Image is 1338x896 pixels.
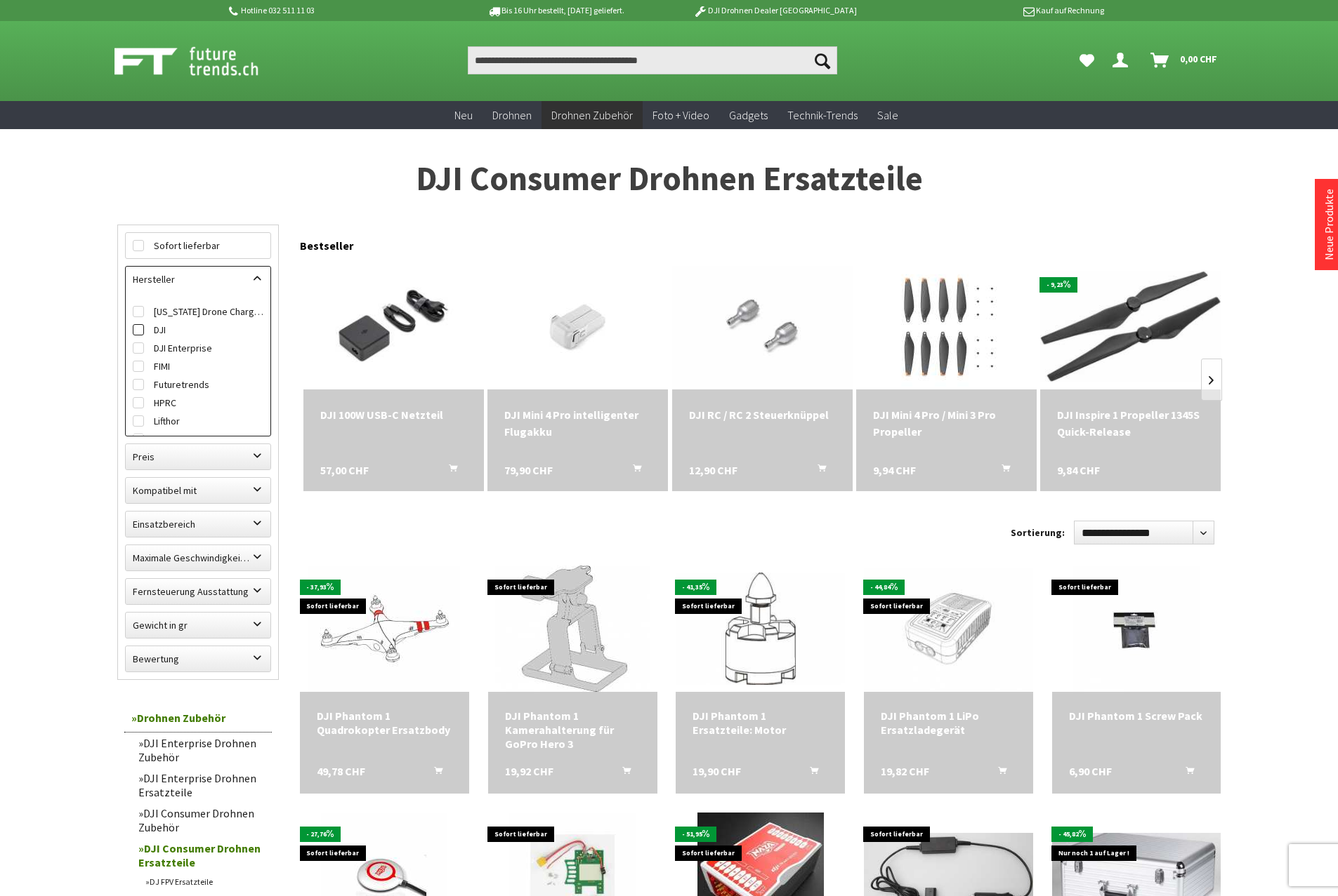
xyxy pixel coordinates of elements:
div: DJI RC / RC 2 Steuerknüppel [689,406,836,423]
span: 19,90 CHF [693,764,741,778]
a: DJI Phantom 1 Quadrokopter Ersatzbody 49,78 CHF In den Warenkorb [317,709,452,737]
p: DJI Drohnen Dealer [GEOGRAPHIC_DATA] [665,2,884,19]
label: HPRC [133,394,263,412]
p: Bis 16 Uhr bestellt, [DATE] geliefert. [446,2,665,19]
div: DJI Phantom 1 LiPo Ersatzladegerät [881,709,1016,737]
button: In den Warenkorb [1169,764,1202,782]
a: Technik-Trends [778,101,867,130]
a: DJI Phantom 1 Kamerahalterung für GoPro Hero 3 19,92 CHF In den Warenkorb [505,709,641,751]
span: Foto + Video [652,108,709,122]
img: DJI Inspire 1 Propeller 1345S Quick-Release [1040,271,1221,382]
span: 9,94 CHF [873,462,916,479]
label: Maximale Geschwindigkeit in km/h [126,545,270,570]
a: DJI Consumer Drohnen Zubehör [131,803,272,838]
a: DJI Enterprise Drohnen Zubehör [131,733,272,768]
a: Sale [867,101,908,130]
button: In den Warenkorb [985,462,1018,480]
span: Gadgets [729,108,768,122]
img: DJI Phantom 1 Kamerahalterung für GoPro Hero 3 [495,566,650,692]
a: DJI Mini 4 Pro intelligenter Flugakku 79,90 CHF In den Warenkorb [504,406,651,440]
label: DJI [133,321,263,339]
label: Sortierung: [1011,521,1065,544]
a: DJI Enterprise Drohnen Ersatzteile [131,768,272,803]
div: DJI Mini 4 Pro intelligenter Flugakku [504,406,651,440]
label: Master Airscrew [133,430,263,448]
a: DJI Inspire 1 Propeller 1345S Quick-Release 9,84 CHF [1057,406,1204,440]
div: Bestseller [300,225,1221,260]
button: In den Warenkorb [417,764,451,782]
img: DJI Mini 4 Pro / Mini 3 Pro Propeller [867,263,1025,389]
a: Neu [445,101,483,130]
a: Meine Favoriten [1073,46,1101,74]
span: 49,78 CHF [317,764,365,778]
span: Drohnen [492,108,532,122]
img: DJI Phantom 1 Ersatzteile: Motor [676,573,845,685]
div: DJI Phantom 1 Quadrokopter Ersatzbody [317,709,452,737]
a: DJI Phantom 1 Ersatzteile: Motor 19,90 CHF In den Warenkorb [693,709,828,737]
div: DJI Inspire 1 Propeller 1345S Quick-Release [1057,406,1204,440]
div: DJI 100W USB-C Netzteil [320,406,467,423]
span: 19,82 CHF [881,764,929,778]
div: DJI Phantom 1 Kamerahalterung für GoPro Hero 3 [505,709,641,751]
img: DJI 100W USB-C Netzteil [303,266,484,386]
a: Drohnen [483,101,542,130]
a: Warenkorb [1145,46,1224,74]
label: Lifthor [133,412,263,430]
label: Fernsteuerung Ausstattung [126,579,270,604]
p: Hotline 032 511 11 03 [227,2,446,19]
span: Technik-Trends [787,108,858,122]
a: DJI 100W USB-C Netzteil 57,00 CHF In den Warenkorb [320,406,467,423]
label: Sofort lieferbar [126,233,270,258]
a: DJ FPV Ersatzteile [138,873,272,890]
img: DJI Mini 4 Pro intelligenter Flugakku [499,263,657,389]
label: Bewertung [126,646,270,671]
div: DJI Phantom 1 Screw Pack [1069,709,1205,723]
p: Kauf auf Rechnung [885,2,1104,19]
a: DJI RC / RC 2 Steuerknüppel 12,90 CHF In den Warenkorb [689,406,836,423]
a: Neue Produkte [1322,189,1336,260]
label: FIMI [133,357,263,375]
a: Drohnen Zubehör [542,101,643,130]
label: Futuretrends [133,375,263,394]
div: DJI Phantom 1 Ersatzteile: Motor [693,709,828,737]
button: In den Warenkorb [981,764,1015,782]
span: 12,90 CHF [689,462,737,479]
label: Hersteller [126,267,270,292]
button: In den Warenkorb [616,462,650,480]
button: In den Warenkorb [432,462,466,480]
a: Drohnen Zubehör [124,704,272,733]
span: 79,90 CHF [504,462,553,479]
a: DJI Phantom 1 LiPo Ersatzladegerät 19,82 CHF In den Warenkorb [881,709,1016,737]
button: In den Warenkorb [801,462,834,480]
a: DJI Mini 4 Pro / Mini 3 Pro Propeller 9,94 CHF In den Warenkorb [873,406,1020,440]
img: DJI RC / RC 2 Steuerknüppel [672,266,853,386]
input: Produkt, Marke, Kategorie, EAN, Artikelnummer… [468,46,837,74]
label: Kompatibel mit [126,478,270,503]
span: Sale [877,108,898,122]
a: DJI Consumer Drohnen Ersatzteile [131,838,272,873]
span: Drohnen Zubehör [551,108,633,122]
label: [US_STATE] Drone Chargers [133,302,263,321]
label: Einsatzbereich [126,511,270,537]
span: 6,90 CHF [1069,764,1112,778]
button: In den Warenkorb [793,764,827,782]
a: Dein Konto [1107,46,1139,74]
img: Shop Futuretrends - zur Startseite wechseln [114,44,289,79]
span: 0,00 CHF [1180,48,1217,70]
button: Suchen [808,46,837,74]
label: Preis [126,444,270,469]
img: DJI Phantom 1 Quadrokopter Ersatzbody [308,566,460,692]
a: Gadgets [719,101,778,130]
button: In den Warenkorb [605,764,639,782]
a: Foto + Video [643,101,719,130]
span: 9,84 CHF [1057,462,1100,479]
span: 19,92 CHF [505,764,553,778]
label: Gewicht in gr [126,613,270,638]
div: DJI Mini 4 Pro / Mini 3 Pro Propeller [873,406,1020,440]
label: DJI Enterprise [133,339,263,357]
a: DJI Phantom 1 Screw Pack 6,90 CHF In den Warenkorb [1069,709,1205,723]
h1: DJI Consumer Drohnen Ersatzteile [117,161,1221,196]
span: Neu [454,108,473,122]
img: DJI Phantom 1 LiPo Ersatzladegerät [864,568,1033,690]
